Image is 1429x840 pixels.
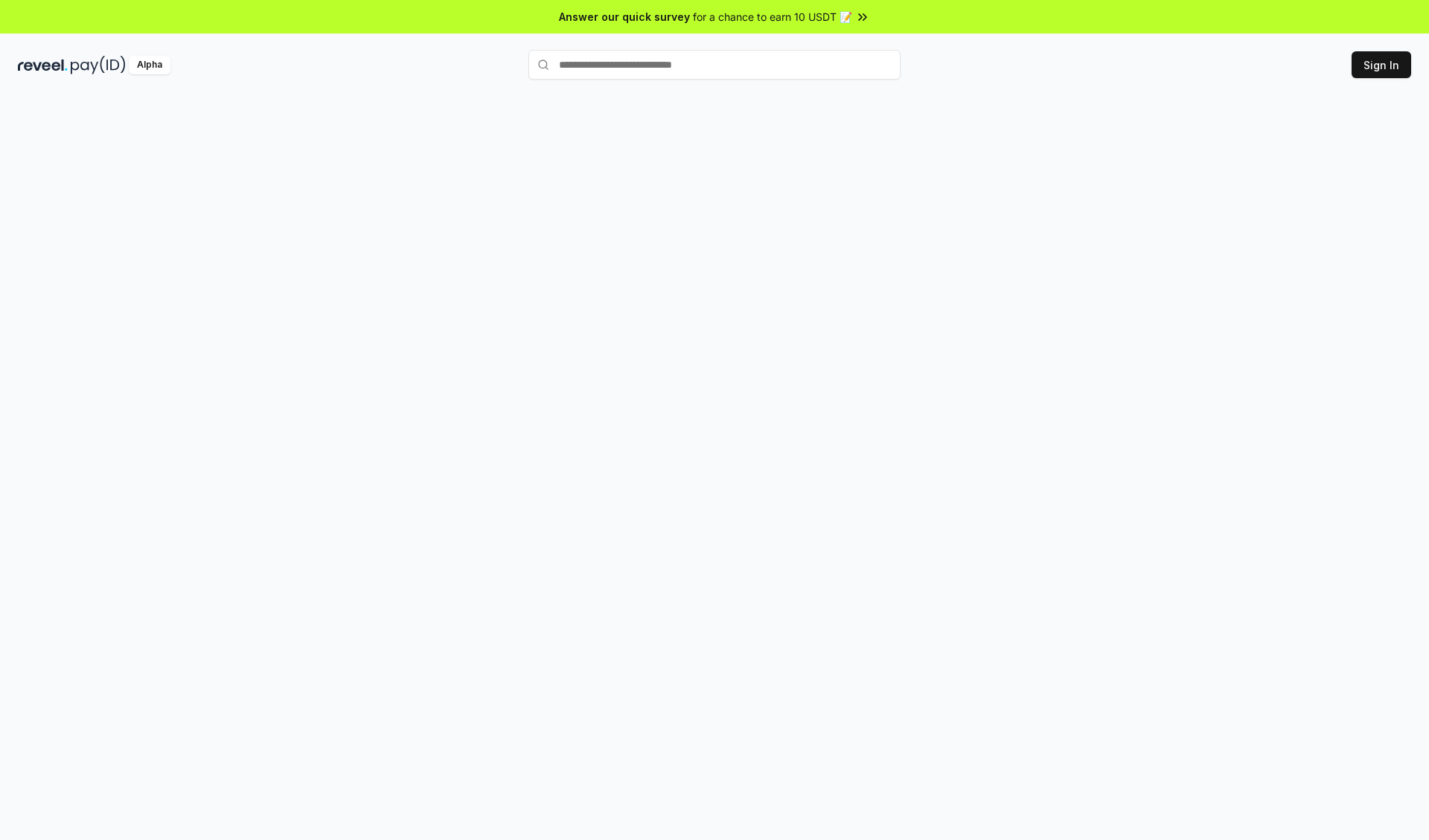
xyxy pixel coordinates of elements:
button: Sign In [1352,51,1411,78]
img: reveel_dark [18,56,68,74]
div: Alpha [129,56,170,74]
span: for a chance to earn 10 USDT 📝 [693,9,852,25]
span: Answer our quick survey [559,9,690,25]
img: pay_id [71,56,126,74]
